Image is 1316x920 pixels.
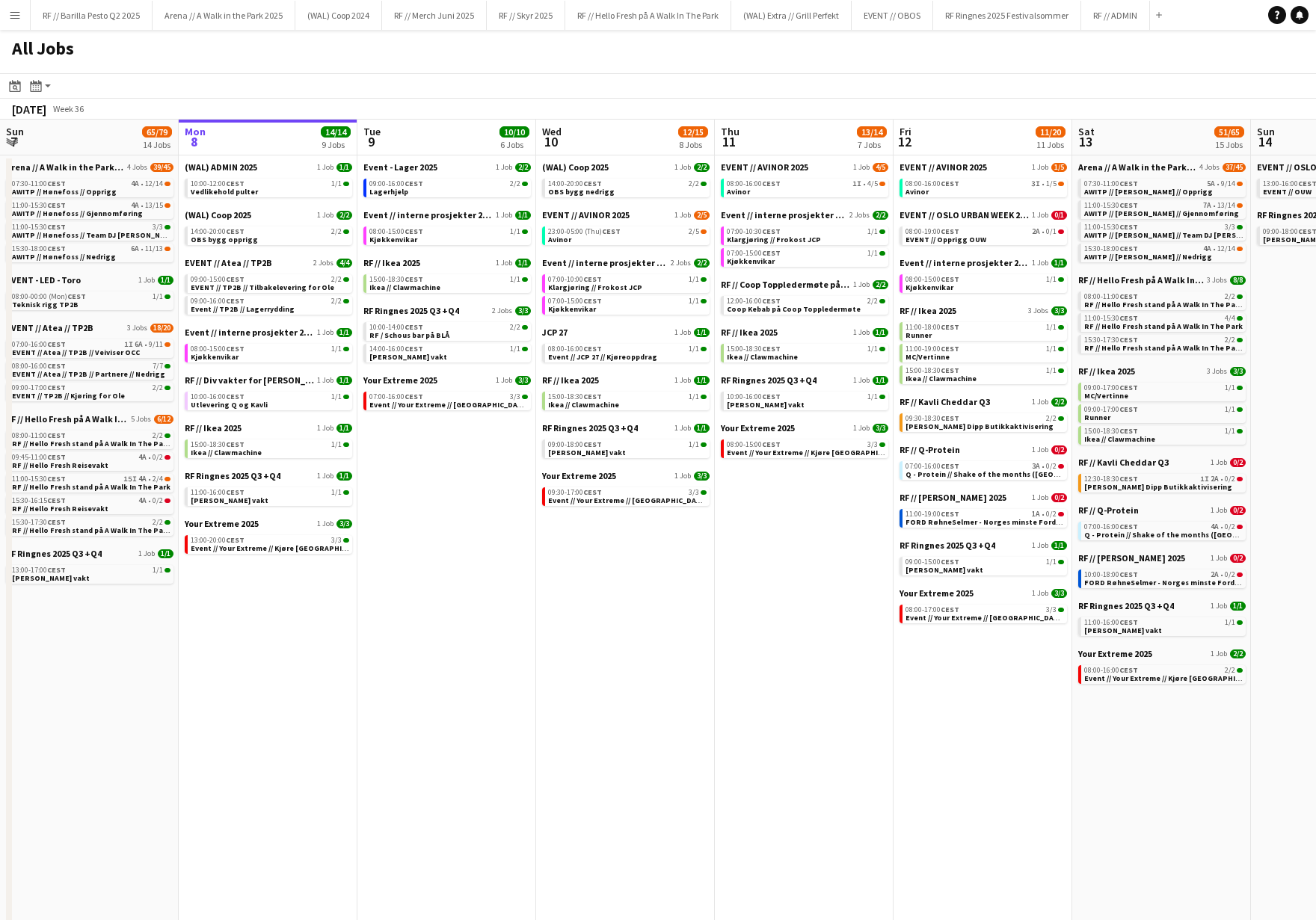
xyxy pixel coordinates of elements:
[191,296,349,313] a: 09:00-16:00CEST2/2Event // TP2B // Lagerrydding
[1230,276,1246,285] span: 8/8
[1084,179,1243,196] a: 07:30-11:00CEST5A•9/14AWITP // [PERSON_NAME] // Opprigg
[542,209,710,220] a: EVENT // AVINOR 20251 Job2/5
[1032,259,1048,268] span: 1 Job
[1119,222,1138,232] span: CEST
[689,180,699,188] span: 2/2
[191,274,349,291] a: 09:00-15:00CEST2/2EVENT // TP2B // Tilbakelevering for Ole
[1051,211,1067,220] span: 0/1
[369,228,423,235] span: 08:00-15:00
[1046,276,1057,283] span: 1/1
[405,274,423,284] span: CEST
[191,283,334,292] span: EVENT // TP2B // Tilbakelevering for Ole
[331,276,342,283] span: 2/2
[317,163,333,172] span: 1 Job
[873,163,888,172] span: 4/5
[496,259,512,268] span: 1 Job
[515,163,531,172] span: 2/2
[226,296,245,306] span: CEST
[131,202,139,209] span: 4A
[369,324,423,331] span: 10:00-14:00
[602,226,621,236] span: CEST
[548,228,621,235] span: 23:00-05:00 (Thu)
[583,296,602,306] span: CEST
[548,187,615,197] span: OBS bygg nedrigg
[727,248,885,265] a: 07:00-15:00CEST1/1Kjøkkenvikar
[1084,245,1138,253] span: 15:30-18:00
[496,163,512,172] span: 1 Job
[158,276,173,285] span: 1/1
[905,276,959,283] span: 08:00-15:00
[382,1,487,30] button: RF // Merch Juni 2025
[369,283,440,292] span: Ikea // Clawmachine
[153,1,295,30] button: Arena // A Walk in the Park 2025
[727,187,750,197] span: Avinor
[694,259,710,268] span: 2/2
[1221,180,1235,188] span: 9/14
[1084,230,1273,240] span: AWITP // Jessheim // Team DJ Walkie
[1078,274,1246,285] a: RF // Hello Fresh på A Walk In The Park3 Jobs8/8
[900,161,1067,173] a: EVENT // AVINOR 20251 Job1/5
[900,257,1067,268] a: Event // interne prosjekter 20251 Job1/1
[548,274,707,291] a: 07:00-10:00CEST1/1Klargjøring // Frokost JCP
[12,180,170,188] div: •
[1051,163,1067,172] span: 1/5
[1046,228,1057,235] span: 0/1
[689,276,699,283] span: 1/1
[1217,245,1235,253] span: 12/14
[721,279,850,290] span: RF // Coop Toppledermøte på Deichman Bjørvika
[694,211,710,220] span: 2/5
[405,322,423,332] span: CEST
[900,257,1067,305] div: Event // interne prosjekter 20251 Job1/108:00-15:00CEST1/1Kjøkkenvikar
[933,1,1081,30] button: RF Ringnes 2025 Festivalsommer
[510,324,520,331] span: 2/2
[1084,180,1243,188] div: •
[1084,187,1213,197] span: AWITP // Jessheim // Opprigg
[1046,324,1057,331] span: 1/1
[12,291,170,309] a: 08:00-00:00 (Mon)CEST1/1Teknisk rigg TP2B
[721,161,808,173] span: EVENT // AVINOR 2025
[689,297,699,305] span: 1/1
[12,179,170,196] a: 07:30-11:00CEST4A•12/14AWITP // Hønefoss // Opprigg
[548,296,707,313] a: 07:00-15:00CEST1/1Kjøkkenvikar
[674,211,691,220] span: 1 Job
[542,209,710,257] div: EVENT // AVINOR 20251 Job2/523:00-05:00 (Thu)CEST2/5Avinor
[185,209,352,257] div: (WAL) Coop 20251 Job2/214:00-20:00CEST2/2OBS bygg opprigg
[900,209,1029,220] span: EVENT // OSLO URBAN WEEK 2025
[12,223,66,231] span: 11:00-15:30
[867,228,878,235] span: 1/1
[1119,291,1138,301] span: CEST
[12,200,170,217] a: 11:00-15:30CEST4A•13/15AWITP // Hønefoss // Gjennomføring
[694,163,710,172] span: 2/2
[6,322,93,333] span: EVENT // Atea // TP2B
[762,248,781,258] span: CEST
[548,180,602,188] span: 14:00-20:00
[145,202,163,209] span: 13/15
[1078,161,1246,274] div: Arena // A Walk in the Park 20254 Jobs37/4507:30-11:00CEST5A•9/14AWITP // [PERSON_NAME] // Opprig...
[515,306,531,315] span: 3/3
[1119,200,1138,210] span: CEST
[6,274,173,322] div: EVENT - LED - Toro1 Job1/108:00-00:00 (Mon)CEST1/1Teknisk rigg TP2B
[185,161,352,209] div: (WAL) ADMIN 20251 Job1/110:00-12:00CEST1/1Vedlikehold pulter
[6,161,173,274] div: Arena // A Walk in the Park 20254 Jobs39/4507:30-11:00CEST4A•12/14AWITP // Hønefoss // Opprigg11:...
[1028,306,1048,315] span: 3 Jobs
[1203,202,1211,209] span: 7A
[1199,163,1220,172] span: 4 Jobs
[1078,161,1246,173] a: Arena // A Walk in the Park 20254 Jobs37/45
[153,293,163,300] span: 1/1
[1084,300,1279,309] span: RF // Hello Fresh stand på A Walk In The Park / Opprigg
[762,296,781,306] span: CEST
[331,228,342,235] span: 2/2
[363,257,531,305] div: RF // Ikea 20251 Job1/115:00-18:30CEST1/1Ikea // Clawmachine
[873,280,888,289] span: 2/2
[12,245,170,253] div: •
[548,297,602,305] span: 07:00-15:00
[515,259,531,268] span: 1/1
[721,209,846,220] span: Event // interne prosjekter 2025
[12,230,177,240] span: AWITP // Hønefoss // Team DJ Walkie
[583,179,602,188] span: CEST
[727,296,885,313] a: 12:00-16:00CEST2/2Coop Kebab på Coop Toppledermøte
[727,179,885,196] a: 08:00-16:00CEST1I•4/5Avinor
[873,211,888,220] span: 2/2
[1119,244,1138,253] span: CEST
[191,228,245,235] span: 14:00-20:00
